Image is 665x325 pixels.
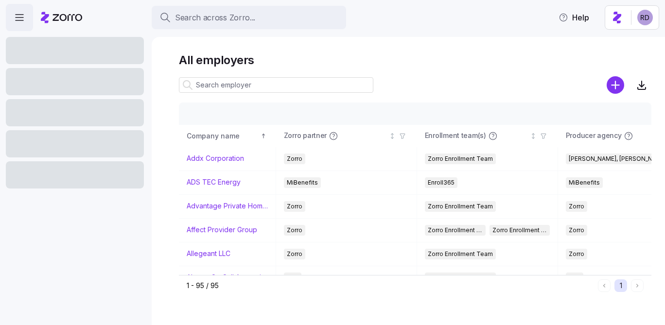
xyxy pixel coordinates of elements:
[284,131,327,141] span: Zorro partner
[187,281,594,291] div: 1 - 95 / 95
[551,8,597,27] button: Help
[559,12,589,23] span: Help
[152,6,346,29] button: Search across Zorro...
[569,177,600,188] span: MiBenefits
[607,76,624,94] svg: add icon
[569,249,584,259] span: Zorro
[614,279,627,292] button: 1
[428,249,493,259] span: Zorro Enrollment Team
[417,125,558,147] th: Enrollment team(s)Not sorted
[428,225,483,236] span: Zorro Enrollment Team
[260,133,267,139] div: Sorted ascending
[187,225,257,235] a: Affect Provider Group
[569,201,584,212] span: Zorro
[276,125,417,147] th: Zorro partnerNot sorted
[389,133,396,139] div: Not sorted
[287,225,302,236] span: Zorro
[187,154,244,164] a: Addx Corporation
[179,52,651,68] h1: All employers
[287,154,302,164] span: Zorro
[569,225,584,236] span: Zorro
[492,225,547,236] span: Zorro Enrollment Experts
[187,273,268,283] a: Always On Call Answering Service
[287,201,302,212] span: Zorro
[637,10,653,25] img: 6d862e07fa9c5eedf81a4422c42283ac
[428,177,455,188] span: Enroll365
[569,273,580,283] span: AJG
[425,131,486,141] span: Enrollment team(s)
[530,133,537,139] div: Not sorted
[428,273,493,283] span: Zorro Enrollment Team
[287,273,298,283] span: AJG
[187,178,241,188] a: ADS TEC Energy
[187,202,268,211] a: Advantage Private Home Care
[428,201,493,212] span: Zorro Enrollment Team
[428,154,493,164] span: Zorro Enrollment Team
[598,279,611,292] button: Previous page
[287,249,302,259] span: Zorro
[187,131,259,141] div: Company name
[287,177,318,188] span: MiBenefits
[631,279,644,292] button: Next page
[566,131,622,141] span: Producer agency
[179,125,276,147] th: Company nameSorted ascending
[179,77,373,93] input: Search employer
[187,249,230,259] a: Allegeant LLC
[175,12,255,24] span: Search across Zorro...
